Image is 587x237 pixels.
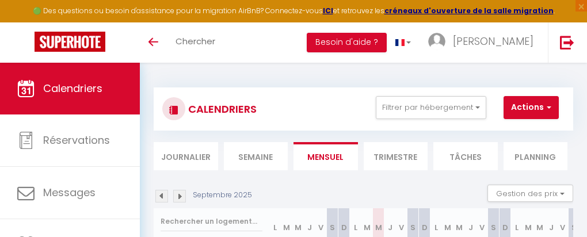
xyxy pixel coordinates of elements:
[399,222,404,233] abbr: V
[283,222,290,233] abbr: M
[43,133,110,147] span: Réservations
[504,142,568,170] li: Planning
[307,33,387,52] button: Besoin d'aide ?
[468,222,473,233] abbr: J
[410,222,416,233] abbr: S
[154,142,218,170] li: Journalier
[354,222,357,233] abbr: L
[43,185,96,200] span: Messages
[487,185,573,202] button: Gestion des prix
[318,222,323,233] abbr: V
[549,222,554,233] abbr: J
[515,222,519,233] abbr: L
[504,96,559,119] button: Actions
[536,222,543,233] abbr: M
[491,222,496,233] abbr: S
[560,222,565,233] abbr: V
[161,211,262,232] input: Rechercher un logement...
[307,222,312,233] abbr: J
[330,222,335,233] abbr: S
[273,222,277,233] abbr: L
[293,142,358,170] li: Mensuel
[433,142,498,170] li: Tâches
[428,33,445,50] img: ...
[167,22,224,63] a: Chercher
[176,35,215,47] span: Chercher
[376,96,486,119] button: Filtrer par hébergement
[384,6,554,16] a: créneaux d'ouverture de la salle migration
[525,222,532,233] abbr: M
[420,22,548,63] a: ... [PERSON_NAME]
[388,222,392,233] abbr: J
[560,35,574,49] img: logout
[185,96,257,122] h3: CALENDRIERS
[364,222,371,233] abbr: M
[364,142,428,170] li: Trimestre
[295,222,302,233] abbr: M
[422,222,428,233] abbr: D
[453,34,533,48] span: [PERSON_NAME]
[375,222,382,233] abbr: M
[444,222,451,233] abbr: M
[35,32,105,52] img: Super Booking
[571,222,577,233] abbr: S
[479,222,485,233] abbr: V
[193,190,252,201] p: Septembre 2025
[43,81,102,95] span: Calendriers
[224,142,288,170] li: Semaine
[456,222,463,233] abbr: M
[341,222,347,233] abbr: D
[323,6,333,16] a: ICI
[502,222,508,233] abbr: D
[434,222,438,233] abbr: L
